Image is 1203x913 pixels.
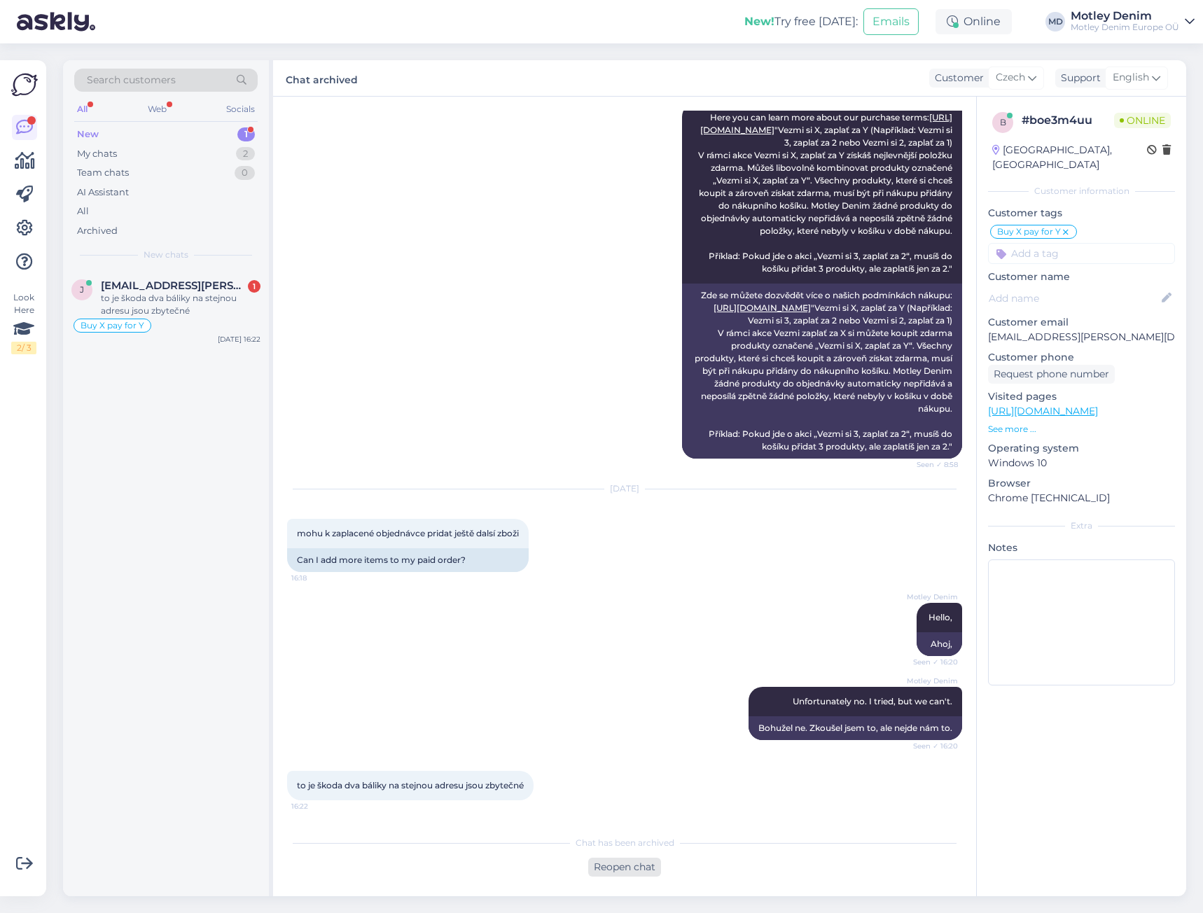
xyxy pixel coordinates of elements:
p: [EMAIL_ADDRESS][PERSON_NAME][DOMAIN_NAME] [988,330,1175,344]
p: Operating system [988,441,1175,456]
img: Askly Logo [11,71,38,98]
span: Chat has been archived [576,837,674,849]
div: Zde se můžete dozvědět více o našich podmínkách nákupu: "Vezmi si X, zaplať za Y (Například: Vezm... [682,284,962,459]
div: [GEOGRAPHIC_DATA], [GEOGRAPHIC_DATA] [992,143,1147,172]
div: Motley Denim Europe OÜ [1071,22,1179,33]
div: Archived [77,224,118,238]
span: b [1000,117,1006,127]
a: [URL][DOMAIN_NAME] [988,405,1098,417]
div: MD [1045,12,1065,32]
div: Customer information [988,185,1175,197]
div: Bohužel ne. Zkoušel jsem to, ale nejde nám to. [749,716,962,740]
p: Notes [988,541,1175,555]
div: 1 [248,280,260,293]
div: Web [145,100,169,118]
div: Try free [DATE]: [744,13,858,30]
div: Support [1055,71,1101,85]
span: Seen ✓ 8:58 [905,459,958,470]
span: mohu k zaplacené objednávce pridat ještě dalsí zboži [297,528,519,538]
a: [URL][DOMAIN_NAME] [714,302,811,313]
div: Online [936,9,1012,34]
span: Online [1114,113,1171,128]
a: Motley DenimMotley Denim Europe OÜ [1071,11,1195,33]
div: [DATE] 16:22 [218,334,260,344]
span: 16:22 [291,801,344,811]
span: New chats [144,249,188,261]
p: Windows 10 [988,456,1175,471]
span: Czech [996,70,1025,85]
span: to je škoda dva báliky na stejnou adresu jsou zbytečné [297,780,524,790]
div: 2 [236,147,255,161]
div: 1 [237,127,255,141]
label: Chat archived [286,69,358,88]
input: Add name [989,291,1159,306]
div: # boe3m4uu [1022,112,1114,129]
span: Unfortunately no. I tried, but we can't. [793,696,952,706]
p: Customer email [988,315,1175,330]
p: See more ... [988,423,1175,435]
div: My chats [77,147,117,161]
span: English [1113,70,1149,85]
div: Socials [223,100,258,118]
div: Look Here [11,291,36,354]
span: Buy X pay for Y [997,228,1061,236]
div: AI Assistant [77,186,129,200]
p: Customer phone [988,350,1175,365]
div: 0 [235,166,255,180]
span: Here you can learn more about our purchase terms: "Vezmi si X, zaplať za Y (Například: Vezmi si 3... [698,112,954,274]
span: Seen ✓ 16:20 [905,657,958,667]
p: Visited pages [988,389,1175,404]
span: Hello, [929,612,952,622]
div: Team chats [77,166,129,180]
span: 16:18 [291,573,344,583]
div: Can I add more items to my paid order? [287,548,529,572]
b: New! [744,15,774,28]
span: Buy X pay for Y [81,321,144,330]
div: to je škoda dva báliky na stejnou adresu jsou zbytečné [101,292,260,317]
p: Customer tags [988,206,1175,221]
div: 2 / 3 [11,342,36,354]
div: [DATE] [287,482,962,495]
div: Request phone number [988,365,1115,384]
button: Emails [863,8,919,35]
span: Search customers [87,73,176,88]
div: All [74,100,90,118]
p: Browser [988,476,1175,491]
span: Motley Denim [905,676,958,686]
div: All [77,204,89,218]
div: Extra [988,520,1175,532]
input: Add a tag [988,243,1175,264]
p: Chrome [TECHNICAL_ID] [988,491,1175,506]
div: Motley Denim [1071,11,1179,22]
span: ja.javurek@gmail.com [101,279,246,292]
div: Customer [929,71,984,85]
span: Motley Denim [905,592,958,602]
div: Ahoj, [917,632,962,656]
div: New [77,127,99,141]
span: j [80,284,84,295]
p: Customer name [988,270,1175,284]
span: Seen ✓ 16:20 [905,741,958,751]
div: Reopen chat [588,858,661,877]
